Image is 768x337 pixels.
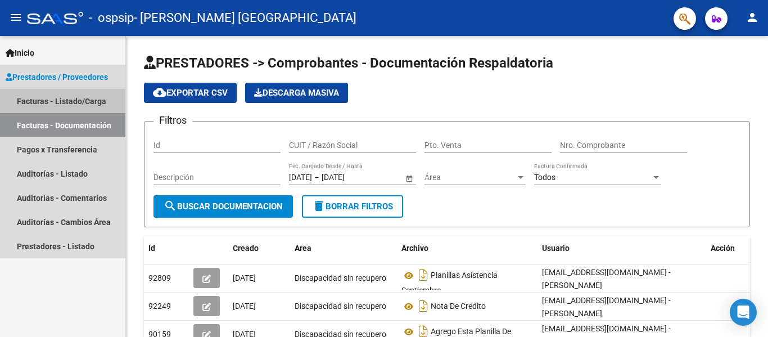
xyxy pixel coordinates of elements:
[295,244,311,253] span: Area
[153,195,293,218] button: Buscar Documentacion
[403,172,415,184] button: Open calendar
[424,173,516,182] span: Área
[9,11,22,24] mat-icon: menu
[6,71,108,83] span: Prestadores / Proveedores
[153,88,228,98] span: Exportar CSV
[706,236,762,260] datatable-header-cell: Acción
[401,271,498,295] span: Planillas Asistencia Septiembre
[6,47,34,59] span: Inicio
[144,236,189,260] datatable-header-cell: Id
[312,199,326,213] mat-icon: delete
[711,244,735,253] span: Acción
[416,297,431,315] i: Descargar documento
[254,88,339,98] span: Descarga Masiva
[416,266,431,284] i: Descargar documento
[144,83,237,103] button: Exportar CSV
[302,195,403,218] button: Borrar Filtros
[233,273,256,282] span: [DATE]
[134,6,356,30] span: - [PERSON_NAME] [GEOGRAPHIC_DATA]
[245,83,348,103] button: Descarga Masiva
[164,199,177,213] mat-icon: search
[289,173,312,182] input: Fecha inicio
[312,201,393,212] span: Borrar Filtros
[431,302,486,311] span: Nota De Credito
[153,113,192,128] h3: Filtros
[295,302,386,311] span: Discapacidad sin recupero
[534,173,555,182] span: Todos
[542,296,671,318] span: [EMAIL_ADDRESS][DOMAIN_NAME] - [PERSON_NAME]
[542,244,570,253] span: Usuario
[148,302,171,311] span: 92249
[542,268,671,290] span: [EMAIL_ADDRESS][DOMAIN_NAME] - [PERSON_NAME]
[153,86,166,99] mat-icon: cloud_download
[397,236,537,260] datatable-header-cell: Archivo
[233,302,256,311] span: [DATE]
[295,273,386,282] span: Discapacidad sin recupero
[322,173,377,182] input: Fecha fin
[314,173,319,182] span: –
[144,55,553,71] span: PRESTADORES -> Comprobantes - Documentación Respaldatoria
[89,6,134,30] span: - ospsip
[164,201,283,212] span: Buscar Documentacion
[290,236,397,260] datatable-header-cell: Area
[245,83,348,103] app-download-masive: Descarga masiva de comprobantes (adjuntos)
[730,299,757,326] div: Open Intercom Messenger
[148,244,155,253] span: Id
[228,236,290,260] datatable-header-cell: Creado
[746,11,759,24] mat-icon: person
[401,244,428,253] span: Archivo
[233,244,259,253] span: Creado
[148,273,171,282] span: 92809
[537,236,706,260] datatable-header-cell: Usuario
